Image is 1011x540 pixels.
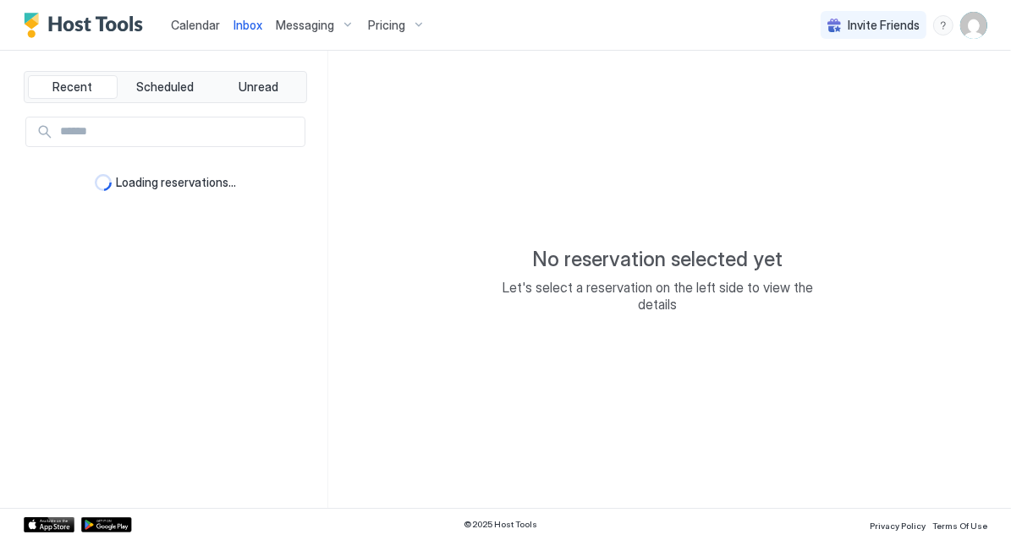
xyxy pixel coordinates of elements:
[171,16,220,34] a: Calendar
[213,75,303,99] button: Unread
[464,519,538,530] span: © 2025 Host Tools
[533,247,783,272] span: No reservation selected yet
[24,517,74,532] a: App Store
[276,18,334,33] span: Messaging
[234,16,262,34] a: Inbox
[137,79,195,95] span: Scheduled
[52,79,92,95] span: Recent
[53,117,305,146] input: Input Field
[239,79,278,95] span: Unread
[368,18,405,33] span: Pricing
[870,515,926,533] a: Privacy Policy
[24,13,151,38] a: Host Tools Logo
[932,515,987,533] a: Terms Of Use
[95,174,112,191] div: loading
[960,12,987,39] div: User profile
[870,521,926,531] span: Privacy Policy
[171,18,220,32] span: Calendar
[28,75,118,99] button: Recent
[933,15,953,35] div: menu
[117,175,237,190] span: Loading reservations...
[932,521,987,531] span: Terms Of Use
[489,279,827,313] span: Let's select a reservation on the left side to view the details
[24,71,307,103] div: tab-group
[81,517,132,532] a: Google Play Store
[121,75,211,99] button: Scheduled
[234,18,262,32] span: Inbox
[848,18,920,33] span: Invite Friends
